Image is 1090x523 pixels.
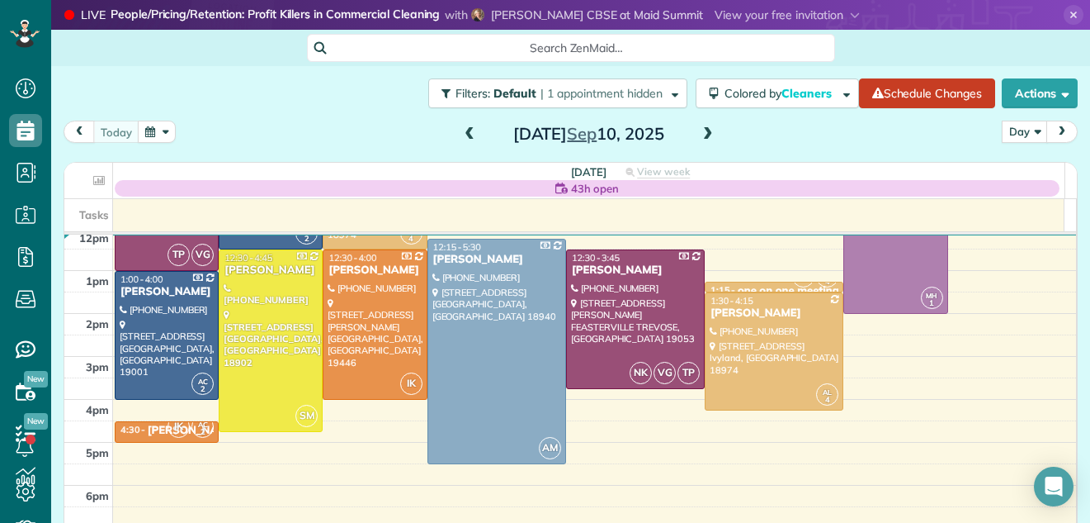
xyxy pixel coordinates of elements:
[192,425,213,440] small: 2
[445,7,468,22] span: with
[572,252,620,264] span: 12:30 - 3:45
[630,362,652,384] span: NK
[86,274,109,288] span: 1pm
[428,78,687,108] button: Filters: Default | 1 appointment hidden
[432,253,561,267] div: [PERSON_NAME]
[120,273,163,285] span: 1:00 - 4:00
[86,446,109,459] span: 5pm
[400,373,422,395] span: IK
[567,123,597,144] span: Sep
[224,264,318,278] div: [PERSON_NAME]
[192,382,213,397] small: 2
[654,362,676,384] span: VG
[24,413,48,430] span: New
[540,86,663,101] span: | 1 appointment hidden
[817,392,838,408] small: 4
[295,405,318,427] span: SM
[86,403,109,416] span: 4pm
[571,180,619,197] span: 43h open
[485,125,691,143] h2: [DATE] 10, 2025
[328,252,376,264] span: 12:30 - 4:00
[79,208,109,221] span: Tasks
[710,307,838,321] div: [PERSON_NAME]
[198,377,208,386] span: AC
[491,7,703,22] span: [PERSON_NAME] CBSE at Maid Summit
[168,416,190,438] span: IK
[1046,121,1078,143] button: next
[823,387,832,397] span: AL
[1034,467,1073,506] div: Open Intercom Messenger
[86,360,109,373] span: 3pm
[1002,121,1048,143] button: Day
[637,165,690,178] span: View week
[191,244,214,266] span: VG
[817,274,838,290] small: 4
[781,86,834,101] span: Cleaners
[86,317,109,330] span: 2pm
[696,78,859,108] button: Colored byCleaners
[93,121,139,143] button: today
[493,86,537,101] span: Default
[296,231,317,247] small: 2
[24,371,48,387] span: New
[922,296,942,311] small: 1
[738,284,918,298] div: one on one meeting - Maid For You
[64,121,95,143] button: prev
[86,489,109,502] span: 6pm
[539,437,561,459] span: AM
[926,291,937,300] span: MH
[455,86,490,101] span: Filters:
[224,252,272,264] span: 12:30 - 4:45
[677,362,700,384] span: TP
[168,244,190,266] span: TP
[148,424,414,438] div: [PERSON_NAME] for [PERSON_NAME]'s Lock Shop
[120,285,214,299] div: [PERSON_NAME]
[859,78,995,108] a: Schedule Changes
[328,264,422,278] div: [PERSON_NAME]
[79,231,109,245] span: 12pm
[724,86,838,101] span: Colored by
[471,8,484,21] img: sharon-l-cowan-cbse-07ff1a16c6eca22f5a671ec2db1f15d99b5fdb5d1a005d855bb838e052cce1b6.jpg
[571,264,700,278] div: [PERSON_NAME]
[1002,78,1078,108] button: Actions
[710,295,753,307] span: 1:30 - 4:15
[420,78,687,108] a: Filters: Default | 1 appointment hidden
[401,231,422,247] small: 4
[433,241,481,253] span: 12:15 - 5:30
[571,165,606,178] span: [DATE]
